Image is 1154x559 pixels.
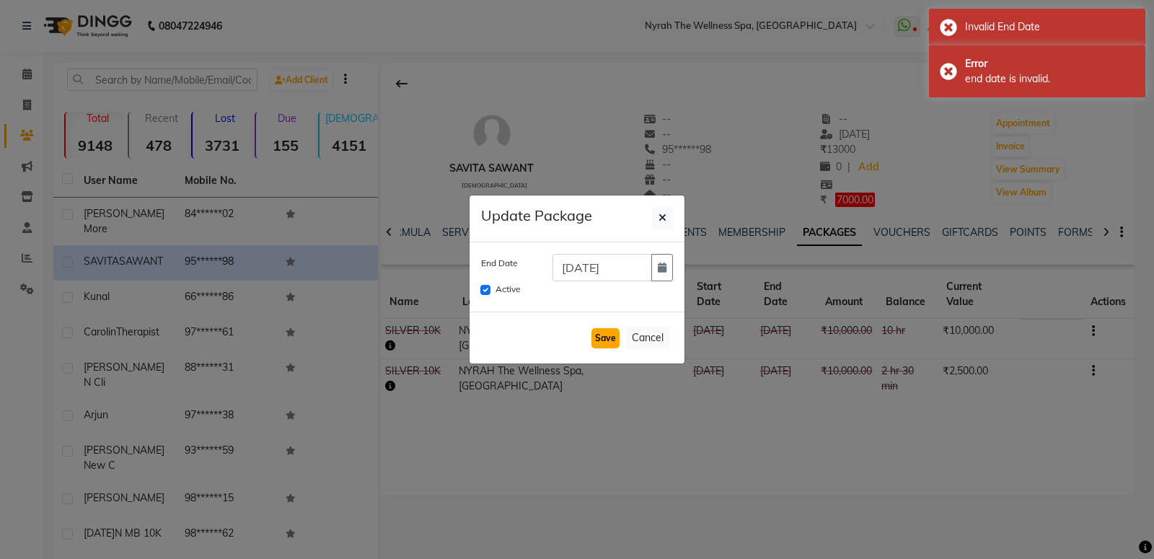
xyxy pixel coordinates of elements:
h5: Update Package [481,207,592,224]
button: Cancel [625,327,670,349]
label: Active [495,283,521,296]
button: Save [591,328,620,348]
div: end date is invalid. [965,71,1135,87]
div: Error [965,56,1135,71]
label: End Date [481,257,518,270]
div: Invalid End Date [965,19,1135,35]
